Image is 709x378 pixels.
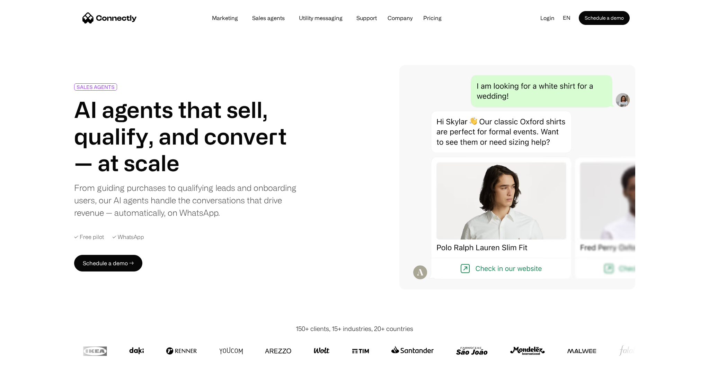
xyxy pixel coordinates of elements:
div: ✓ Free pilot [74,233,104,241]
a: Sales agents [247,15,290,21]
a: Schedule a demo [579,11,630,25]
a: Pricing [418,15,447,21]
a: Marketing [206,15,243,21]
div: SALES AGENTS [77,84,115,90]
div: en [563,13,570,23]
a: Support [351,15,382,21]
a: home [82,13,137,23]
div: Company [388,13,413,23]
ul: Language list [14,366,42,376]
div: en [560,13,579,23]
div: ✓ WhatsApp [112,233,144,241]
div: Company [385,13,415,23]
a: Schedule a demo → [74,255,142,271]
a: Login [535,13,560,23]
a: Utility messaging [293,15,348,21]
div: 150+ clients, 15+ industries, 20+ countries [296,324,413,333]
h1: AI agents that sell, qualify, and convert — at scale [74,96,301,176]
aside: Language selected: English [7,365,42,376]
div: From guiding purchases to qualifying leads and onboarding users, our AI agents handle the convers... [74,182,301,219]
